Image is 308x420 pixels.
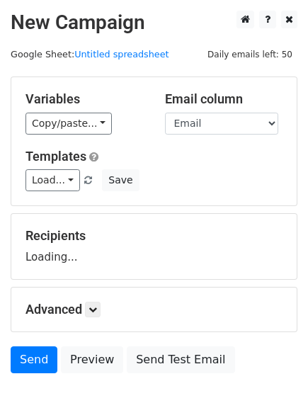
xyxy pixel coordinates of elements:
h5: Advanced [25,302,283,317]
h5: Email column [165,91,283,107]
small: Google Sheet: [11,49,169,59]
a: Send Test Email [127,346,234,373]
a: Load... [25,169,80,191]
span: Daily emails left: 50 [203,47,297,62]
a: Untitled spreadsheet [74,49,169,59]
a: Daily emails left: 50 [203,49,297,59]
a: Preview [61,346,123,373]
a: Templates [25,149,86,164]
a: Send [11,346,57,373]
div: Loading... [25,228,283,265]
a: Copy/paste... [25,113,112,135]
h5: Recipients [25,228,283,244]
h5: Variables [25,91,144,107]
h2: New Campaign [11,11,297,35]
button: Save [102,169,139,191]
